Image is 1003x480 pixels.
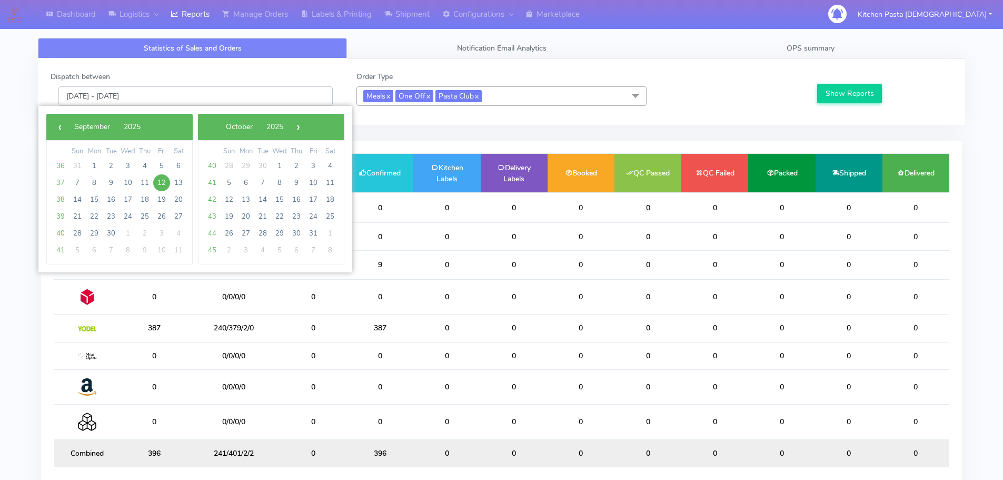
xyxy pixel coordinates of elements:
[787,43,835,53] span: OPS summary
[237,158,254,174] span: 29
[221,158,237,174] span: 28
[58,86,333,106] input: Pick the Daterange
[120,191,136,208] span: 17
[305,174,322,191] span: 10
[153,191,170,208] span: 19
[221,208,237,225] span: 19
[748,279,815,314] td: 0
[237,208,254,225] span: 20
[187,369,280,404] td: 0/0/0/0
[413,223,480,250] td: 0
[153,158,170,174] span: 5
[346,154,413,192] td: Confirmed
[86,191,103,208] span: 15
[280,342,346,369] td: 0
[457,43,547,53] span: Notification Email Analytics
[136,158,153,174] span: 4
[346,342,413,369] td: 0
[52,191,69,208] span: 38
[280,405,346,439] td: 0
[681,342,748,369] td: 0
[346,223,413,250] td: 0
[614,279,681,314] td: 0
[748,405,815,439] td: 0
[280,315,346,342] td: 0
[288,225,305,242] span: 30
[481,250,548,279] td: 0
[254,146,271,158] th: weekday
[882,439,949,467] td: 0
[271,225,288,242] span: 29
[413,315,480,342] td: 0
[413,154,480,192] td: Kitchen Labels
[78,353,96,360] img: MaxOptra
[548,192,614,223] td: 0
[413,250,480,279] td: 0
[305,208,322,225] span: 24
[614,223,681,250] td: 0
[153,174,170,191] span: 12
[271,158,288,174] span: 1
[121,369,187,404] td: 0
[816,279,882,314] td: 0
[237,191,254,208] span: 13
[346,279,413,314] td: 0
[882,154,949,192] td: Delivered
[136,146,153,158] th: weekday
[86,146,103,158] th: weekday
[413,369,480,404] td: 0
[187,315,280,342] td: 240/379/2/0
[120,174,136,191] span: 10
[481,192,548,223] td: 0
[170,158,187,174] span: 6
[187,439,280,467] td: 241/401/2/2
[481,405,548,439] td: 0
[363,90,393,102] span: Meals
[69,208,86,225] span: 21
[413,279,480,314] td: 0
[170,208,187,225] span: 27
[254,242,271,259] span: 4
[52,225,69,242] span: 40
[816,405,882,439] td: 0
[413,342,480,369] td: 0
[748,154,815,192] td: Packed
[322,174,339,191] span: 11
[681,223,748,250] td: 0
[153,242,170,259] span: 10
[136,208,153,225] span: 25
[748,192,815,223] td: 0
[170,242,187,259] span: 11
[78,326,96,331] img: Yodel
[38,106,352,272] bs-daterangepicker-container: calendar
[395,90,433,102] span: One Off
[170,191,187,208] span: 20
[69,174,86,191] span: 7
[52,208,69,225] span: 39
[237,225,254,242] span: 27
[226,122,253,132] span: October
[882,192,949,223] td: 0
[124,122,141,132] span: 2025
[548,223,614,250] td: 0
[614,342,681,369] td: 0
[120,225,136,242] span: 1
[153,225,170,242] span: 3
[548,315,614,342] td: 0
[322,191,339,208] span: 18
[187,279,280,314] td: 0/0/0/0
[322,158,339,174] span: 4
[69,242,86,259] span: 5
[221,191,237,208] span: 12
[481,223,548,250] td: 0
[187,342,280,369] td: 0/0/0/0
[322,208,339,225] span: 25
[254,225,271,242] span: 28
[69,158,86,174] span: 31
[280,279,346,314] td: 0
[346,192,413,223] td: 0
[356,71,393,82] label: Order Type
[548,369,614,404] td: 0
[117,119,147,135] button: 2025
[614,192,681,223] td: 0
